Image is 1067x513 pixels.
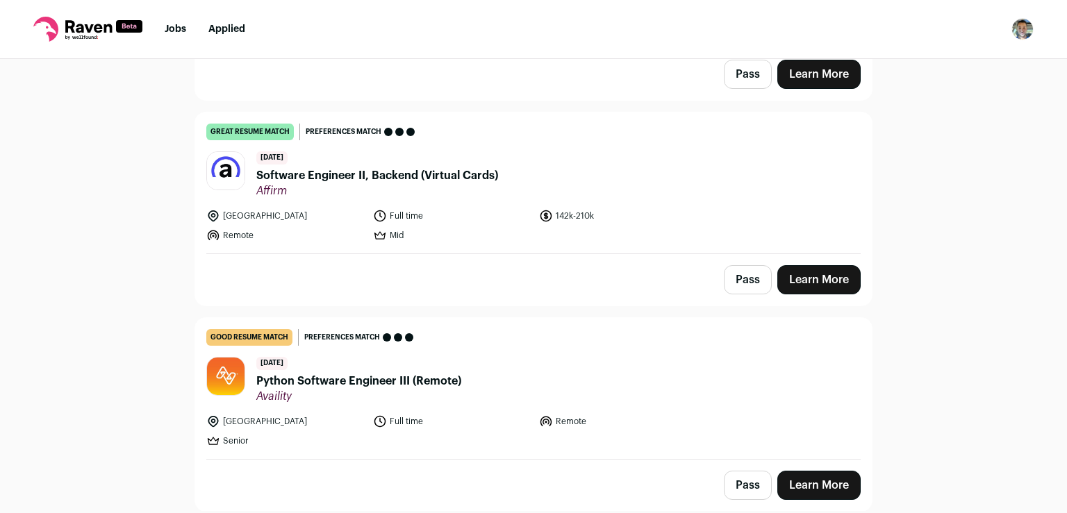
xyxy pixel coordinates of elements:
[777,265,861,294] a: Learn More
[256,151,288,165] span: [DATE]
[256,184,498,198] span: Affirm
[373,228,531,242] li: Mid
[373,414,531,428] li: Full time
[539,414,697,428] li: Remote
[373,209,531,223] li: Full time
[195,112,872,253] a: great resume match Preferences match [DATE] Software Engineer II, Backend (Virtual Cards) Affirm ...
[724,265,772,294] button: Pass
[256,357,288,370] span: [DATE]
[207,358,245,395] img: eb4d7e2fca24ba416dd87ddc7e18e50c9e8f923e1e0f50532683b889f1e34b0e.jpg
[206,209,365,223] li: [GEOGRAPHIC_DATA]
[1011,18,1034,40] button: Open dropdown
[777,60,861,89] a: Learn More
[206,414,365,428] li: [GEOGRAPHIC_DATA]
[256,389,461,403] span: Availity
[206,228,365,242] li: Remote
[539,209,697,223] li: 142k-210k
[306,125,381,139] span: Preferences match
[206,124,294,140] div: great resume match
[256,167,498,184] span: Software Engineer II, Backend (Virtual Cards)
[304,330,380,344] span: Preferences match
[208,24,245,34] a: Applied
[724,60,772,89] button: Pass
[165,24,186,34] a: Jobs
[777,471,861,500] a: Learn More
[195,318,872,459] a: good resume match Preferences match [DATE] Python Software Engineer III (Remote) Availity [GEOGRA...
[206,434,365,448] li: Senior
[256,373,461,389] span: Python Software Engineer III (Remote)
[207,152,245,190] img: b8aebdd1f910e78187220eb90cc21d50074b3a99d53b240b52f0c4a299e1e609.jpg
[1011,18,1034,40] img: 19917917-medium_jpg
[724,471,772,500] button: Pass
[206,329,292,346] div: good resume match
